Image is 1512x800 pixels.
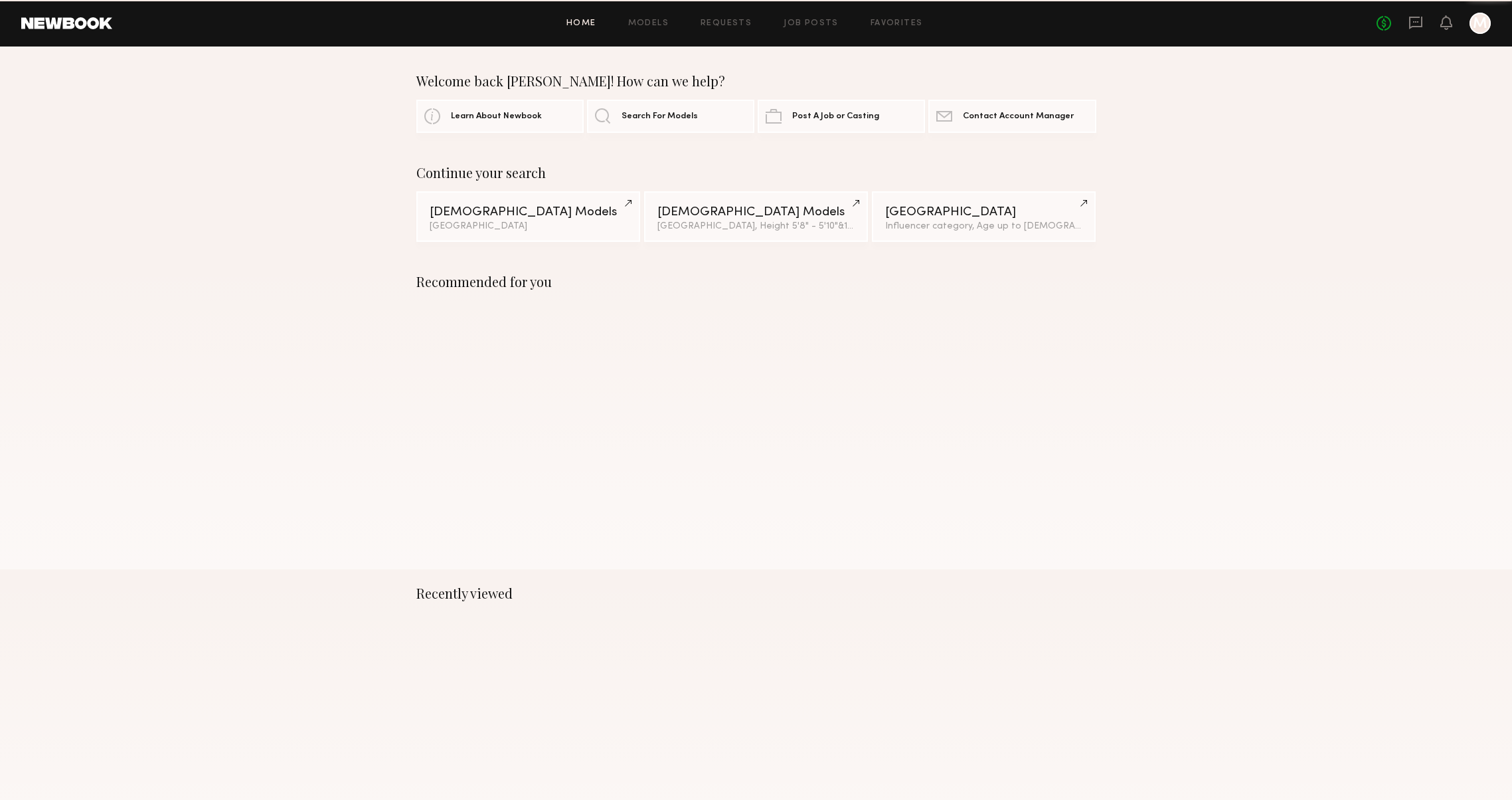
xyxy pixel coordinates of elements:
[430,222,627,231] div: [GEOGRAPHIC_DATA]
[628,19,669,28] a: Models
[416,165,1096,181] div: Continue your search
[657,206,855,219] div: [DEMOGRAPHIC_DATA] Models
[416,100,584,133] a: Learn About Newbook
[885,222,1082,231] div: Influencer category, Age up to [DEMOGRAPHIC_DATA].
[758,100,925,133] a: Post A Job or Casting
[871,19,923,28] a: Favorites
[416,274,1096,290] div: Recommended for you
[701,19,752,28] a: Requests
[657,222,855,231] div: [GEOGRAPHIC_DATA], Height 5'8" - 5'10"
[885,206,1082,219] div: [GEOGRAPHIC_DATA]
[784,19,839,28] a: Job Posts
[928,100,1096,133] a: Contact Account Manager
[792,112,879,121] span: Post A Job or Casting
[416,191,640,242] a: [DEMOGRAPHIC_DATA] Models[GEOGRAPHIC_DATA]
[1470,13,1491,34] a: M
[838,222,895,231] span: & 1 other filter
[872,191,1096,242] a: [GEOGRAPHIC_DATA]Influencer category, Age up to [DEMOGRAPHIC_DATA].
[587,100,754,133] a: Search For Models
[451,112,542,121] span: Learn About Newbook
[622,112,698,121] span: Search For Models
[416,73,1096,89] div: Welcome back [PERSON_NAME]! How can we help?
[566,19,596,28] a: Home
[416,585,1096,601] div: Recently viewed
[644,191,868,242] a: [DEMOGRAPHIC_DATA] Models[GEOGRAPHIC_DATA], Height 5'8" - 5'10"&1other filter
[430,206,627,219] div: [DEMOGRAPHIC_DATA] Models
[963,112,1074,121] span: Contact Account Manager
